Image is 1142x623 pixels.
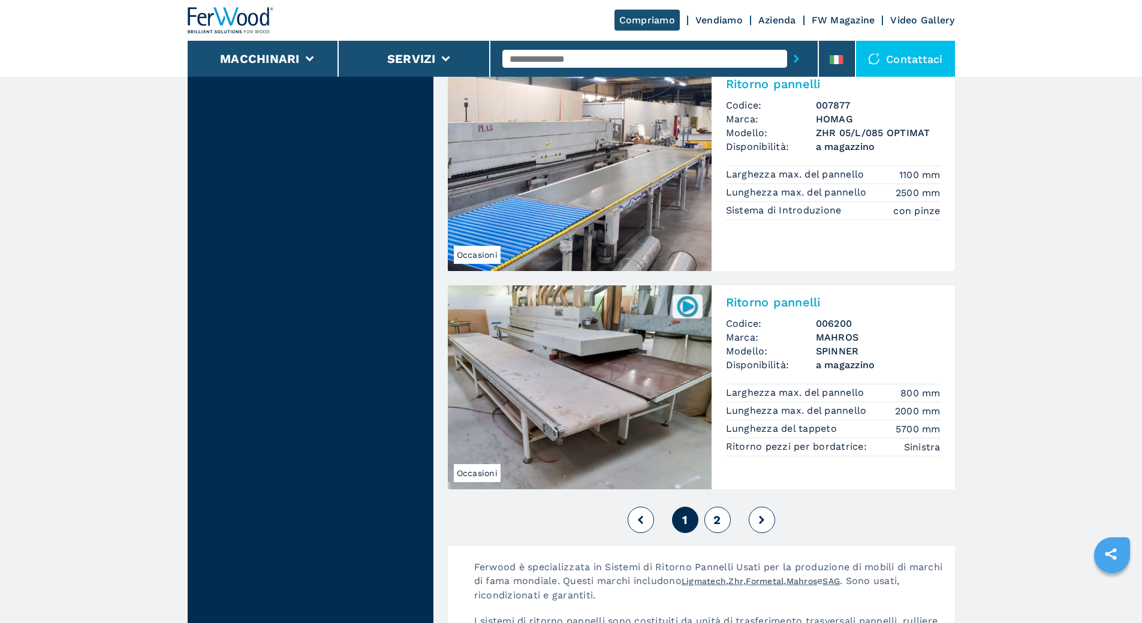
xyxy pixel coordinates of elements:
h3: MAHROS [816,330,941,344]
a: Azienda [758,14,796,26]
em: 2500 mm [896,186,941,200]
span: a magazzino [816,358,941,372]
span: 1 [682,513,688,527]
p: Lunghezza max. del pannello [726,186,870,199]
h2: Ritorno pannelli [726,295,941,309]
p: Lunghezza max. del pannello [726,404,870,417]
span: Disponibilità: [726,358,816,372]
span: Disponibilità: [726,140,816,154]
em: 2000 mm [895,404,941,418]
p: Ferwood è specializzata in Sistemi di Ritorno Pannelli Usati per la produzione di mobili di march... [462,560,955,614]
a: SAG [822,576,840,586]
button: Macchinari [220,52,300,66]
h3: HOMAG [816,112,941,126]
img: 006200 [676,294,699,318]
em: 1100 mm [899,168,941,182]
em: Sinistra [904,440,941,454]
span: Occasioni [454,464,501,482]
h3: 007877 [816,98,941,112]
p: Lunghezza del tappeto [726,422,840,435]
span: Modello: [726,344,816,358]
a: Zhr [728,576,743,586]
em: 5700 mm [896,422,941,436]
span: Codice: [726,317,816,330]
h3: ZHR 05/L/085 OPTIMAT [816,126,941,140]
span: Marca: [726,330,816,344]
p: Larghezza max. del pannello [726,168,867,181]
img: Ritorno pannelli HOMAG ZHR 05/L/085 OPTIMAT [448,67,712,271]
iframe: Chat [1091,569,1133,614]
em: 800 mm [900,386,941,400]
a: Ritorno pannelli HOMAG ZHR 05/L/085 OPTIMATOccasioniRitorno pannelliCodice:007877Marca:HOMAGModel... [448,67,955,271]
button: Servizi [387,52,436,66]
a: Ligmatech [682,576,726,586]
a: Mahros [787,576,818,586]
img: Ritorno pannelli MAHROS SPINNER [448,285,712,489]
a: Ritorno pannelli MAHROS SPINNEROccasioni006200Ritorno pannelliCodice:006200Marca:MAHROSModello:SP... [448,285,955,489]
a: FW Magazine [812,14,875,26]
span: Marca: [726,112,816,126]
span: 2 [713,513,721,527]
p: Sistema di Introduzione [726,204,845,217]
button: 2 [704,507,731,533]
a: Vendiamo [695,14,743,26]
p: Ritorno pezzi per bordatrice: [726,440,870,453]
img: Contattaci [868,53,880,65]
button: 1 [672,507,698,533]
a: Formetal [746,576,784,586]
span: Modello: [726,126,816,140]
span: Codice: [726,98,816,112]
a: sharethis [1096,539,1126,569]
div: Contattaci [856,41,955,77]
a: Video Gallery [890,14,954,26]
button: submit-button [787,45,806,73]
h3: 006200 [816,317,941,330]
span: Occasioni [454,246,501,264]
p: Larghezza max. del pannello [726,386,867,399]
h2: Ritorno pannelli [726,77,941,91]
span: a magazzino [816,140,941,154]
h3: SPINNER [816,344,941,358]
img: Ferwood [188,7,274,34]
em: con pinze [893,204,940,218]
a: Compriamo [614,10,680,31]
